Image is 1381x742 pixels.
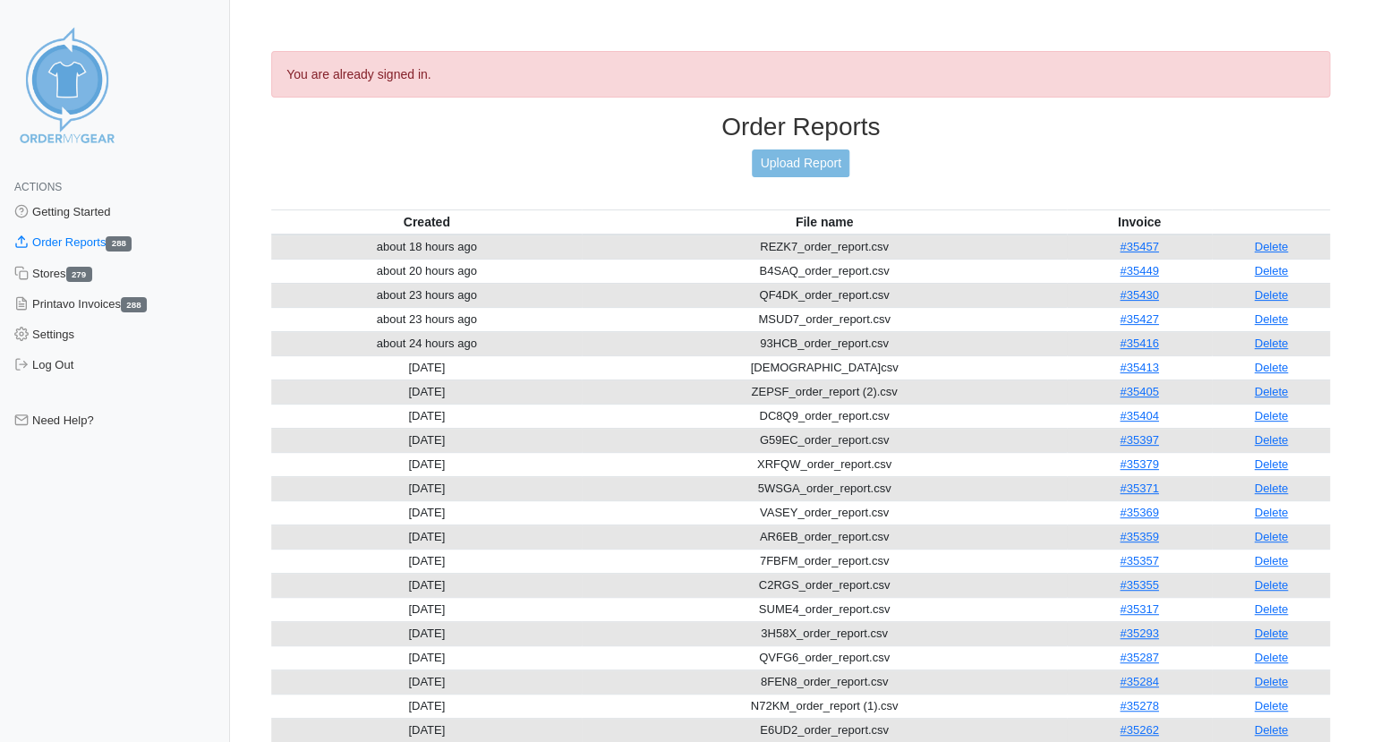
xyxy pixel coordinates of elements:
a: Delete [1254,264,1288,277]
td: [DATE] [271,525,582,549]
a: #35357 [1120,554,1158,567]
td: [DATE] [271,645,582,670]
a: #35371 [1120,482,1158,495]
a: #35416 [1120,337,1158,350]
a: Delete [1254,675,1288,688]
td: about 23 hours ago [271,283,582,307]
a: #35457 [1120,240,1158,253]
td: 5WSGA_order_report.csv [582,476,1066,500]
a: Delete [1254,337,1288,350]
td: [DEMOGRAPHIC_DATA]csv [582,355,1066,380]
td: 8FEN8_order_report.csv [582,670,1066,694]
td: 3H58X_order_report.csv [582,621,1066,645]
td: QVFG6_order_report.csv [582,645,1066,670]
a: #35359 [1120,530,1158,543]
a: #35287 [1120,651,1158,664]
td: [DATE] [271,380,582,404]
td: about 23 hours ago [271,307,582,331]
a: Delete [1254,699,1288,712]
td: [DATE] [271,718,582,742]
a: #35293 [1120,627,1158,640]
a: Delete [1254,409,1288,422]
a: Delete [1254,433,1288,447]
td: [DATE] [271,500,582,525]
a: #35262 [1120,723,1158,737]
td: 93HCB_order_report.csv [582,331,1066,355]
a: Delete [1254,627,1288,640]
div: You are already signed in. [271,51,1330,98]
a: #35278 [1120,699,1158,712]
a: #35397 [1120,433,1158,447]
a: Delete [1254,554,1288,567]
td: [DATE] [271,355,582,380]
td: [DATE] [271,428,582,452]
td: QF4DK_order_report.csv [582,283,1066,307]
span: 288 [121,297,147,312]
a: Delete [1254,385,1288,398]
td: about 18 hours ago [271,235,582,260]
a: Delete [1254,602,1288,616]
a: #35317 [1120,602,1158,616]
a: Delete [1254,457,1288,471]
td: DC8Q9_order_report.csv [582,404,1066,428]
td: [DATE] [271,597,582,621]
a: Delete [1254,288,1288,302]
a: Delete [1254,312,1288,326]
a: #35284 [1120,675,1158,688]
a: #35355 [1120,578,1158,592]
a: Delete [1254,578,1288,592]
td: [DATE] [271,573,582,597]
span: Actions [14,181,62,193]
td: [DATE] [271,476,582,500]
a: Upload Report [752,149,848,177]
a: Delete [1254,240,1288,253]
a: #35430 [1120,288,1158,302]
th: Created [271,209,582,235]
a: #35404 [1120,409,1158,422]
th: File name [582,209,1066,235]
td: XRFQW_order_report.csv [582,452,1066,476]
a: Delete [1254,506,1288,519]
a: Delete [1254,530,1288,543]
a: Delete [1254,361,1288,374]
td: about 24 hours ago [271,331,582,355]
td: REZK7_order_report.csv [582,235,1066,260]
a: Delete [1254,482,1288,495]
td: [DATE] [271,621,582,645]
td: B4SAQ_order_report.csv [582,259,1066,283]
a: #35427 [1120,312,1158,326]
td: ZEPSF_order_report (2).csv [582,380,1066,404]
a: #35405 [1120,385,1158,398]
th: Invoice [1067,209,1213,235]
a: #35413 [1120,361,1158,374]
span: 279 [66,267,92,282]
a: #35379 [1120,457,1158,471]
td: [DATE] [271,404,582,428]
td: VASEY_order_report.csv [582,500,1066,525]
td: [DATE] [271,670,582,694]
td: MSUD7_order_report.csv [582,307,1066,331]
td: [DATE] [271,694,582,718]
a: Delete [1254,723,1288,737]
td: SUME4_order_report.csv [582,597,1066,621]
span: 288 [106,236,132,252]
td: N72KM_order_report (1).csv [582,694,1066,718]
td: AR6EB_order_report.csv [582,525,1066,549]
td: 7FBFM_order_report.csv [582,549,1066,573]
h3: Order Reports [271,112,1330,142]
a: Delete [1254,651,1288,664]
td: [DATE] [271,549,582,573]
td: G59EC_order_report.csv [582,428,1066,452]
a: #35369 [1120,506,1158,519]
td: [DATE] [271,452,582,476]
td: C2RGS_order_report.csv [582,573,1066,597]
td: E6UD2_order_report.csv [582,718,1066,742]
a: #35449 [1120,264,1158,277]
td: about 20 hours ago [271,259,582,283]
